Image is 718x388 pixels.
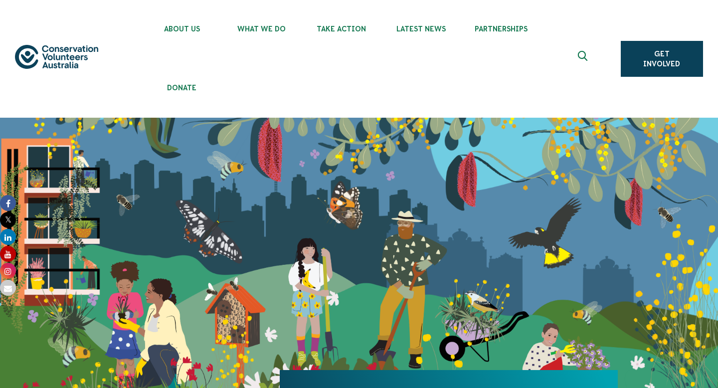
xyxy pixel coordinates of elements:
span: Take Action [302,25,381,33]
span: Donate [142,84,222,92]
span: What We Do [222,25,302,33]
button: Expand search box Close search box [572,47,596,71]
span: Latest News [381,25,461,33]
span: Partnerships [461,25,541,33]
span: Expand search box [577,51,590,67]
img: logo.svg [15,45,98,69]
a: Get Involved [621,41,703,77]
span: About Us [142,25,222,33]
